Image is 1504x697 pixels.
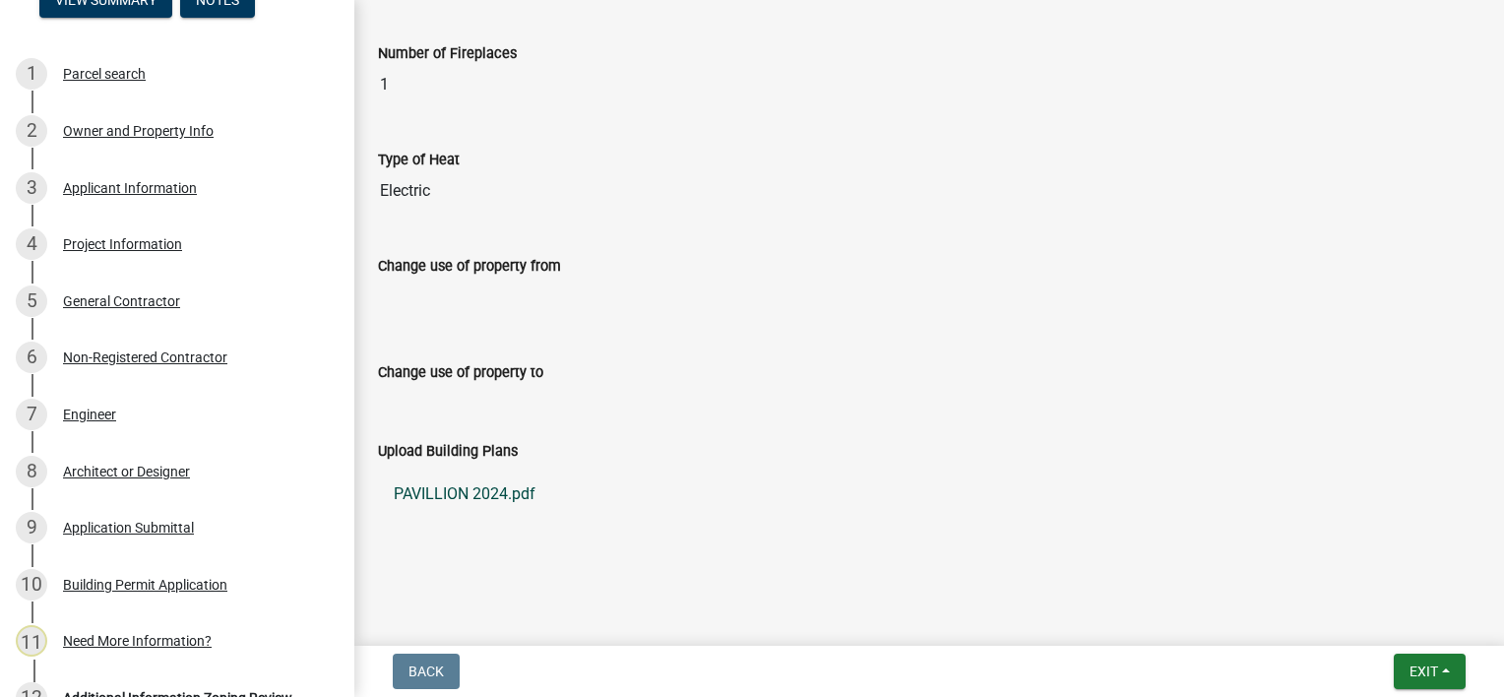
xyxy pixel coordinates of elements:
[63,408,116,421] div: Engineer
[16,115,47,147] div: 2
[63,465,190,478] div: Architect or Designer
[16,512,47,543] div: 9
[16,285,47,317] div: 5
[378,471,1480,518] a: PAVILLION 2024.pdf
[16,456,47,487] div: 8
[16,172,47,204] div: 3
[378,154,460,167] label: Type of Heat
[63,67,146,81] div: Parcel search
[63,350,227,364] div: Non-Registered Contractor
[393,654,460,689] button: Back
[378,445,518,459] label: Upload Building Plans
[63,634,212,648] div: Need More Information?
[63,237,182,251] div: Project Information
[378,260,561,274] label: Change use of property from
[63,294,180,308] div: General Contractor
[378,366,543,380] label: Change use of property to
[16,58,47,90] div: 1
[16,228,47,260] div: 4
[408,664,444,679] span: Back
[63,181,197,195] div: Applicant Information
[378,47,517,61] label: Number of Fireplaces
[16,625,47,657] div: 11
[63,578,227,592] div: Building Permit Application
[16,569,47,601] div: 10
[1394,654,1466,689] button: Exit
[16,342,47,373] div: 6
[63,521,194,535] div: Application Submittal
[63,124,214,138] div: Owner and Property Info
[1410,664,1438,679] span: Exit
[16,399,47,430] div: 7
